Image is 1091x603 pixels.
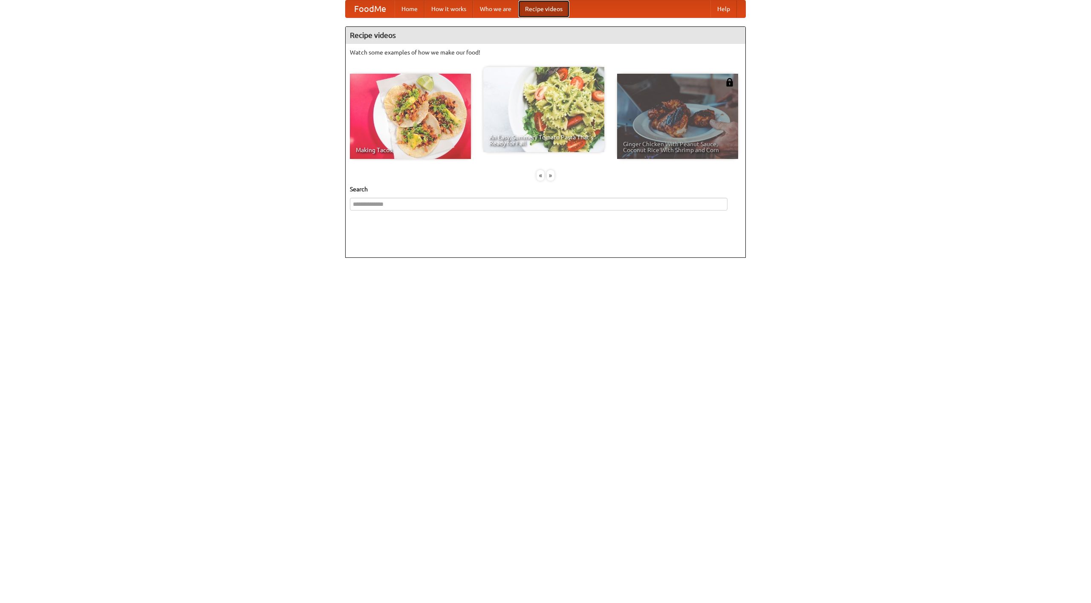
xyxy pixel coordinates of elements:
h5: Search [350,185,741,193]
span: An Easy, Summery Tomato Pasta That's Ready for Fall [489,134,598,146]
div: « [537,170,544,181]
a: FoodMe [346,0,395,17]
a: Recipe videos [518,0,569,17]
h4: Recipe videos [346,27,745,44]
a: An Easy, Summery Tomato Pasta That's Ready for Fall [483,67,604,152]
p: Watch some examples of how we make our food! [350,48,741,57]
img: 483408.png [725,78,734,87]
a: Making Tacos [350,74,471,159]
a: Who we are [473,0,518,17]
a: How it works [424,0,473,17]
a: Help [710,0,737,17]
a: Home [395,0,424,17]
span: Making Tacos [356,147,465,153]
div: » [547,170,554,181]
